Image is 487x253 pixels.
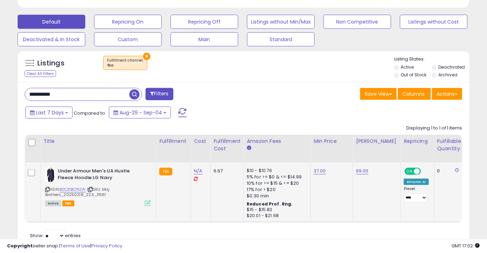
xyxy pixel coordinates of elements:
div: $15 - $15.83 [247,207,305,213]
button: Non Competitive [323,15,391,29]
div: Cost [194,138,208,145]
button: Last 7 Days [25,107,73,119]
div: 0 [437,168,459,174]
label: Out of Stock [401,72,426,78]
div: ASIN: [45,168,151,205]
div: 6.67 [214,168,238,174]
a: Terms of Use [60,242,90,249]
span: Compared to: [74,110,106,116]
button: Filters [146,88,173,100]
label: Active [401,64,414,70]
div: [PERSON_NAME] [356,138,398,145]
button: Standard [247,32,315,46]
button: Columns [398,88,431,100]
div: Repricing [404,138,431,145]
span: Aug-29 - Sep-04 [119,109,162,116]
span: ON [405,169,414,175]
button: Main [171,32,238,46]
p: Listing States: [394,56,469,63]
div: Amazon Fees [247,138,308,145]
span: Show: entries [30,232,81,239]
a: 37.00 [314,167,326,175]
span: | SKU: Maj Brothers_20250218_22.5_11661 [45,186,110,197]
button: Deactivated & In Stock [18,32,85,46]
div: Displaying 1 to 1 of 1 items [406,125,462,132]
div: $20.01 - $21.68 [247,213,305,219]
span: All listings currently available for purchase on Amazon [45,201,61,207]
div: Title [43,138,153,145]
button: Aug-29 - Sep-04 [109,107,171,119]
small: FBA [159,168,172,176]
a: N/A [194,167,202,175]
h5: Listings [37,58,64,68]
button: Default [18,15,85,29]
div: Fulfillment [159,138,188,145]
div: Preset: [404,186,429,202]
div: 10% for >= $15 & <= $20 [247,180,305,186]
button: Repricing Off [171,15,238,29]
span: Columns [402,90,425,97]
div: Min Price [314,138,350,145]
button: Actions [432,88,462,100]
div: $0.30 min [247,193,305,199]
label: Archived [439,72,458,78]
b: Under Armour Men's UA Hustle Fleece Hoodie LG Navy [58,168,143,183]
span: Fulfillment channel : [107,58,143,68]
span: FBA [62,201,74,207]
div: fba [107,63,143,68]
span: Last 7 Days [36,109,64,116]
button: Repricing On [94,15,162,29]
b: Reduced Prof. Rng. [247,201,293,207]
button: Listings without Min/Max [247,15,315,29]
div: seller snap | | [7,243,122,249]
label: Deactivated [439,64,465,70]
a: B0C8BC1N2W [60,186,86,192]
img: 313T0YtuLiL._SL40_.jpg [45,168,56,182]
a: 69.00 [356,167,369,175]
span: 2025-09-12 17:02 GMT [452,242,480,249]
button: Save View [360,88,397,100]
div: Fulfillment Cost [214,138,241,152]
div: Amazon AI [404,179,429,185]
div: 5% for >= $0 & <= $14.99 [247,174,305,180]
div: Clear All Filters [25,70,56,77]
strong: Copyright [7,242,33,249]
div: Fulfillable Quantity [437,138,462,152]
div: $10 - $10.76 [247,168,305,174]
button: Custom [94,32,162,46]
a: Privacy Policy [91,242,122,249]
button: × [143,53,150,60]
span: OFF [420,169,431,175]
small: Amazon Fees. [247,145,251,151]
button: Listings without Cost [400,15,468,29]
div: 17% for > $20 [247,186,305,193]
